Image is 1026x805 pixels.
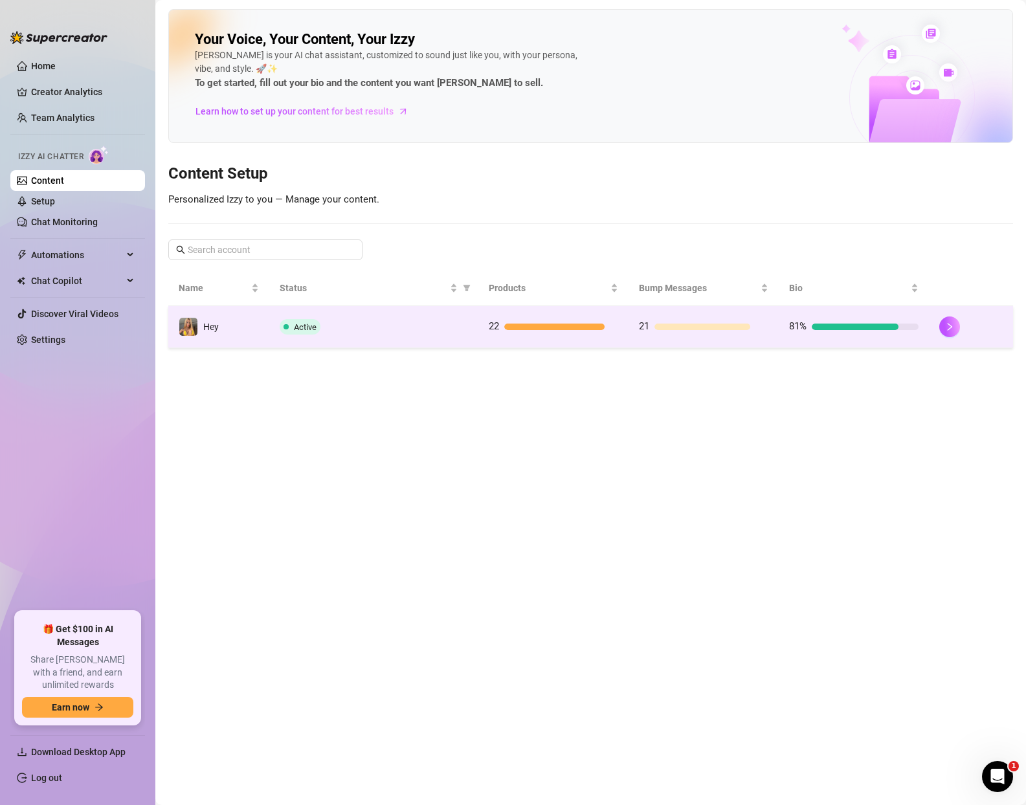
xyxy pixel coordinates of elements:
span: 🎁 Get $100 in AI Messages [22,623,133,648]
span: 22 [489,320,499,332]
h3: Content Setup [168,164,1013,184]
img: Chat Copilot [17,276,25,285]
span: Active [294,322,317,332]
span: Personalized Izzy to you — Manage your content. [168,193,379,205]
a: Content [31,175,64,186]
button: Earn nowarrow-right [22,697,133,718]
span: Name [179,281,249,295]
span: Hey [203,322,219,332]
span: 21 [639,320,649,332]
span: Status [280,281,448,295]
span: filter [463,284,471,292]
span: search [176,245,185,254]
span: Bio [789,281,908,295]
span: Share [PERSON_NAME] with a friend, and earn unlimited rewards [22,654,133,692]
span: arrow-right [397,105,410,118]
span: Automations [31,245,123,265]
th: Products [478,270,629,306]
span: right [945,322,954,331]
img: ai-chatter-content-library-cLFOSyPT.png [812,10,1012,142]
a: Chat Monitoring [31,217,98,227]
span: Learn how to set up your content for best results [195,104,394,118]
img: AI Chatter [89,146,109,164]
span: Chat Copilot [31,270,123,291]
input: Search account [188,243,344,257]
a: Setup [31,196,55,206]
span: Bump Messages [639,281,758,295]
a: Log out [31,773,62,783]
a: Settings [31,335,65,345]
span: Earn now [52,702,89,712]
th: Status [269,270,479,306]
a: Learn how to set up your content for best results [195,101,418,122]
span: filter [460,278,473,298]
button: right [939,316,960,337]
th: Name [168,270,269,306]
span: Download Desktop App [31,747,126,757]
a: Discover Viral Videos [31,309,118,319]
a: Team Analytics [31,113,95,123]
span: thunderbolt [17,250,27,260]
th: Bio [779,270,929,306]
span: Izzy AI Chatter [18,151,84,163]
div: [PERSON_NAME] is your AI chat assistant, customized to sound just like you, with your persona, vi... [195,49,583,91]
a: Home [31,61,56,71]
th: Bump Messages [629,270,779,306]
span: download [17,747,27,757]
h2: Your Voice, Your Content, Your Izzy [195,30,415,49]
img: Hey [179,318,197,336]
img: logo-BBDzfeDw.svg [10,31,107,44]
span: 81% [789,320,807,332]
strong: To get started, fill out your bio and the content you want [PERSON_NAME] to sell. [195,77,543,89]
iframe: Intercom live chat [982,761,1013,792]
span: arrow-right [95,703,104,712]
span: 1 [1009,761,1019,771]
a: Creator Analytics [31,82,135,102]
span: Products [489,281,608,295]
